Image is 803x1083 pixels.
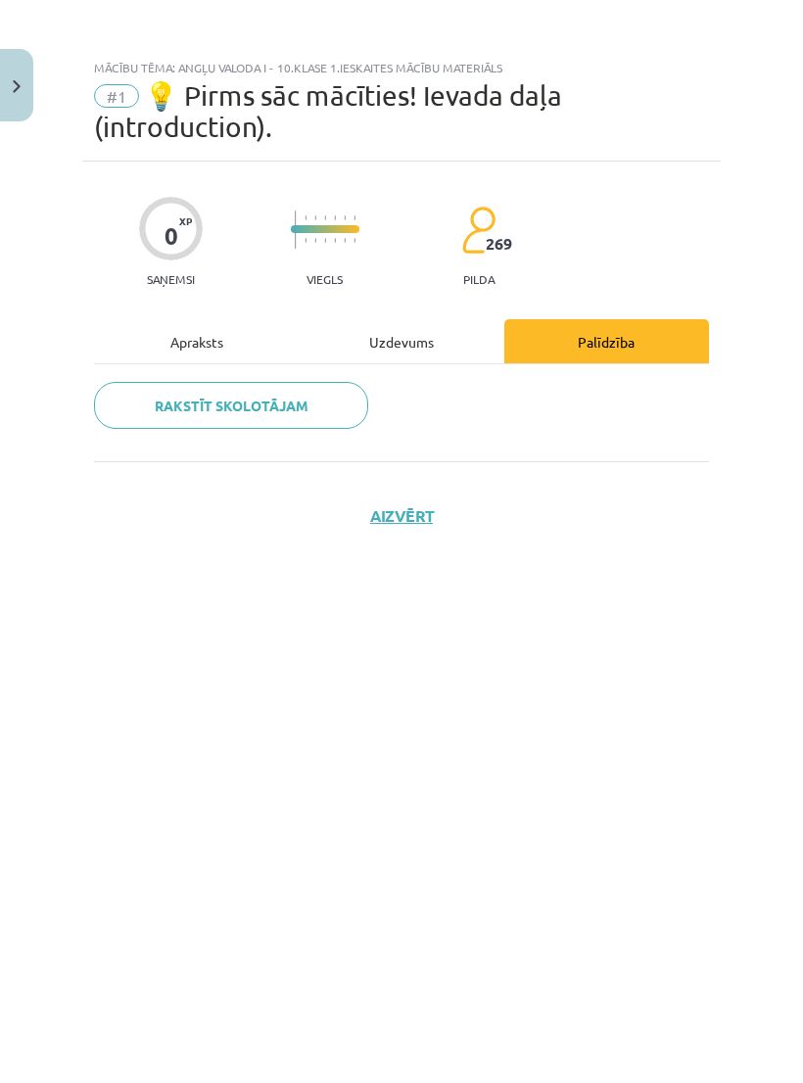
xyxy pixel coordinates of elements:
img: icon-short-line-57e1e144782c952c97e751825c79c345078a6d821885a25fce030b3d8c18986b.svg [314,215,316,220]
div: Mācību tēma: Angļu valoda i - 10.klase 1.ieskaites mācību materiāls [94,61,709,74]
span: 💡 Pirms sāc mācīties! Ievada daļa (introduction). [94,79,562,143]
img: icon-long-line-d9ea69661e0d244f92f715978eff75569469978d946b2353a9bb055b3ed8787d.svg [295,211,297,249]
img: icon-short-line-57e1e144782c952c97e751825c79c345078a6d821885a25fce030b3d8c18986b.svg [354,215,355,220]
img: icon-short-line-57e1e144782c952c97e751825c79c345078a6d821885a25fce030b3d8c18986b.svg [334,215,336,220]
img: icon-short-line-57e1e144782c952c97e751825c79c345078a6d821885a25fce030b3d8c18986b.svg [324,238,326,243]
img: icon-short-line-57e1e144782c952c97e751825c79c345078a6d821885a25fce030b3d8c18986b.svg [305,238,307,243]
span: #1 [94,84,139,108]
span: 269 [486,235,512,253]
div: 0 [165,222,178,250]
img: icon-short-line-57e1e144782c952c97e751825c79c345078a6d821885a25fce030b3d8c18986b.svg [354,238,355,243]
a: Rakstīt skolotājam [94,382,368,429]
button: Aizvērt [364,506,439,526]
div: Palīdzība [504,319,709,363]
p: pilda [463,272,495,286]
img: students-c634bb4e5e11cddfef0936a35e636f08e4e9abd3cc4e673bd6f9a4125e45ecb1.svg [461,206,496,255]
div: Apraksts [94,319,299,363]
img: icon-close-lesson-0947bae3869378f0d4975bcd49f059093ad1ed9edebbc8119c70593378902aed.svg [13,80,21,93]
p: Saņemsi [139,272,203,286]
img: icon-short-line-57e1e144782c952c97e751825c79c345078a6d821885a25fce030b3d8c18986b.svg [305,215,307,220]
span: XP [179,215,192,226]
div: Uzdevums [299,319,503,363]
p: Viegls [307,272,343,286]
img: icon-short-line-57e1e144782c952c97e751825c79c345078a6d821885a25fce030b3d8c18986b.svg [344,215,346,220]
img: icon-short-line-57e1e144782c952c97e751825c79c345078a6d821885a25fce030b3d8c18986b.svg [324,215,326,220]
img: icon-short-line-57e1e144782c952c97e751825c79c345078a6d821885a25fce030b3d8c18986b.svg [344,238,346,243]
img: icon-short-line-57e1e144782c952c97e751825c79c345078a6d821885a25fce030b3d8c18986b.svg [314,238,316,243]
img: icon-short-line-57e1e144782c952c97e751825c79c345078a6d821885a25fce030b3d8c18986b.svg [334,238,336,243]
